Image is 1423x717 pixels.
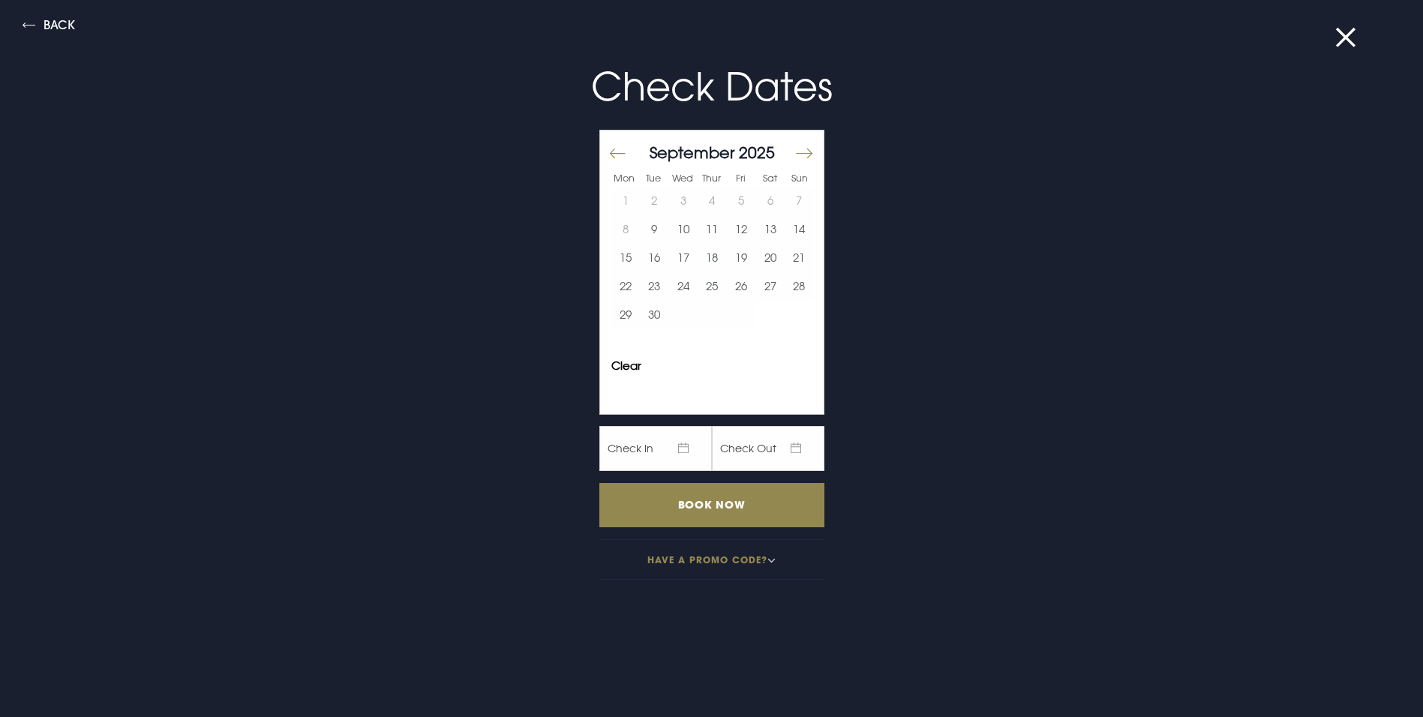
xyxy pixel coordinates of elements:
[755,244,785,272] td: Choose Saturday, September 20, 2025 as your start date.
[755,215,785,244] td: Choose Saturday, September 13, 2025 as your start date.
[698,244,727,272] td: Choose Thursday, September 18, 2025 as your start date.
[640,272,669,301] button: 23
[640,244,669,272] td: Choose Tuesday, September 16, 2025 as your start date.
[355,58,1069,115] p: Check Dates
[599,426,712,471] span: Check In
[785,215,814,244] button: 14
[698,244,727,272] button: 18
[640,215,669,244] button: 9
[755,272,785,301] td: Choose Saturday, September 27, 2025 as your start date.
[785,272,814,301] button: 28
[611,244,641,272] button: 15
[640,244,669,272] button: 16
[727,244,756,272] button: 19
[669,244,698,272] td: Choose Wednesday, September 17, 2025 as your start date.
[698,272,727,301] td: Choose Thursday, September 25, 2025 as your start date.
[611,244,641,272] td: Choose Monday, September 15, 2025 as your start date.
[785,215,814,244] td: Choose Sunday, September 14, 2025 as your start date.
[698,215,727,244] td: Choose Thursday, September 11, 2025 as your start date.
[608,138,626,169] button: Move backward to switch to the previous month.
[640,301,669,329] button: 30
[794,138,812,169] button: Move forward to switch to the next month.
[650,142,734,162] span: September
[727,215,756,244] button: 12
[698,272,727,301] button: 25
[785,244,814,272] button: 21
[611,272,641,301] button: 22
[23,19,75,36] button: Back
[755,244,785,272] button: 20
[599,539,824,580] button: Have a promo code?
[640,272,669,301] td: Choose Tuesday, September 23, 2025 as your start date.
[599,483,824,527] input: Book Now
[611,272,641,301] td: Choose Monday, September 22, 2025 as your start date.
[611,360,641,371] button: Clear
[669,215,698,244] td: Choose Wednesday, September 10, 2025 as your start date.
[727,244,756,272] td: Choose Friday, September 19, 2025 as your start date.
[755,215,785,244] button: 13
[669,244,698,272] button: 17
[698,215,727,244] button: 11
[712,426,824,471] span: Check Out
[611,301,641,329] button: 29
[611,301,641,329] td: Choose Monday, September 29, 2025 as your start date.
[669,272,698,301] button: 24
[785,244,814,272] td: Choose Sunday, September 21, 2025 as your start date.
[739,142,775,162] span: 2025
[640,301,669,329] td: Choose Tuesday, September 30, 2025 as your start date.
[727,272,756,301] td: Choose Friday, September 26, 2025 as your start date.
[785,272,814,301] td: Choose Sunday, September 28, 2025 as your start date.
[669,272,698,301] td: Choose Wednesday, September 24, 2025 as your start date.
[727,215,756,244] td: Choose Friday, September 12, 2025 as your start date.
[640,215,669,244] td: Choose Tuesday, September 9, 2025 as your start date.
[727,272,756,301] button: 26
[755,272,785,301] button: 27
[669,215,698,244] button: 10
